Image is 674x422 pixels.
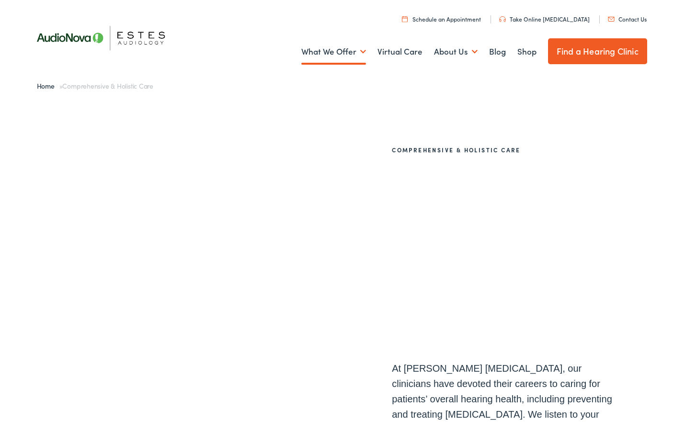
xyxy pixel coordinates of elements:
[402,15,481,23] a: Schedule an Appointment
[301,34,366,69] a: What We Offer
[489,34,506,69] a: Blog
[608,17,615,22] img: utility icon
[499,15,590,23] a: Take Online [MEDICAL_DATA]
[377,34,423,69] a: Virtual Care
[402,16,408,22] img: utility icon
[37,81,59,91] a: Home
[608,15,647,23] a: Contact Us
[392,147,622,153] h2: COMPREHENSIVE & HOLISTIC CARE
[62,81,153,91] span: Comprehensive & Holistic Care
[37,81,154,91] span: »
[548,38,647,64] a: Find a Hearing Clinic
[434,34,478,69] a: About Us
[517,34,537,69] a: Shop
[499,16,506,22] img: utility icon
